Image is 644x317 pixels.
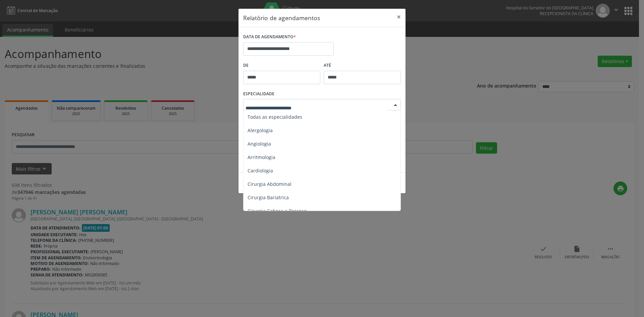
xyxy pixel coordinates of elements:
span: Alergologia [248,127,273,134]
span: Angiologia [248,141,271,147]
label: DATA DE AGENDAMENTO [243,32,296,42]
span: Cirurgia Cabeça e Pescoço [248,208,307,214]
label: De [243,60,320,71]
label: ATÉ [324,60,401,71]
button: Close [392,9,406,25]
span: Arritmologia [248,154,275,160]
span: Cirurgia Abdominal [248,181,291,187]
h5: Relatório de agendamentos [243,13,320,22]
span: Todas as especialidades [248,114,302,120]
label: ESPECIALIDADE [243,89,274,99]
span: Cirurgia Bariatrica [248,194,289,201]
span: Cardiologia [248,167,273,174]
